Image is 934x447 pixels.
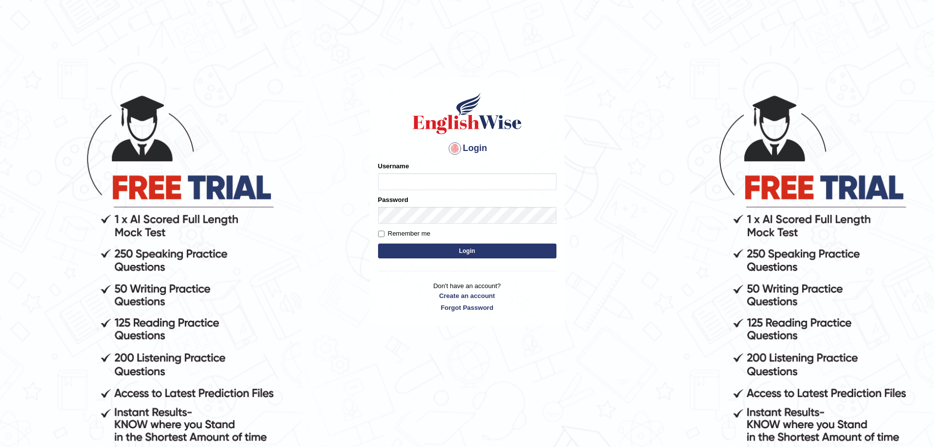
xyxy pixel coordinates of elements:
p: Don't have an account? [378,281,556,312]
img: Logo of English Wise sign in for intelligent practice with AI [411,91,524,136]
label: Password [378,195,408,204]
button: Login [378,244,556,258]
label: Username [378,161,409,171]
h4: Login [378,141,556,156]
a: Create an account [378,291,556,300]
a: Forgot Password [378,303,556,312]
label: Remember me [378,229,431,239]
input: Remember me [378,231,385,237]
